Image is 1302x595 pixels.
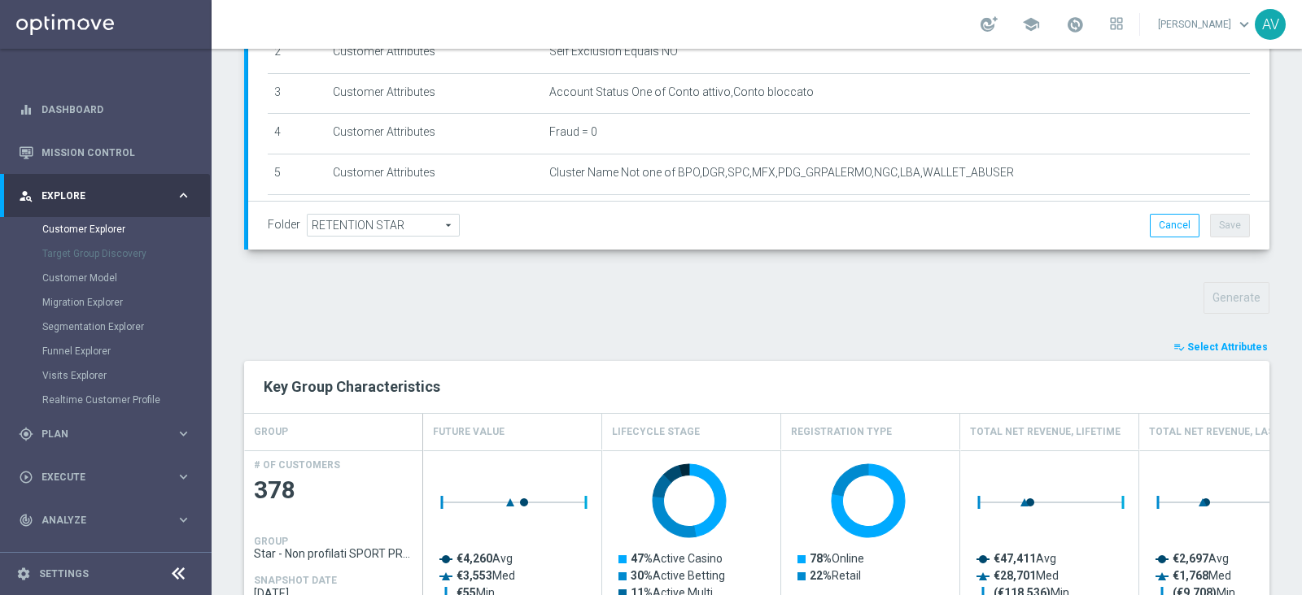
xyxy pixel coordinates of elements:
[18,103,192,116] button: equalizer Dashboard
[254,536,288,547] h4: GROUP
[19,470,33,484] i: play_circle_outline
[268,194,326,235] td: 6
[19,427,33,441] i: gps_fixed
[176,469,191,484] i: keyboard_arrow_right
[42,429,176,439] span: Plan
[254,547,413,560] span: Star - Non profilati SPORT PROMO MS1 1M (3m)
[268,73,326,114] td: 3
[42,131,191,174] a: Mission Control
[549,125,597,139] span: Fraud = 0
[254,459,340,471] h4: # OF CUSTOMERS
[433,418,505,446] h4: Future Value
[42,88,191,131] a: Dashboard
[19,513,176,528] div: Analyze
[19,88,191,131] div: Dashboard
[39,569,89,579] a: Settings
[18,514,192,527] div: track_changes Analyze keyboard_arrow_right
[1173,552,1229,565] text: Avg
[19,427,176,441] div: Plan
[326,33,543,74] td: Customer Attributes
[176,512,191,528] i: keyboard_arrow_right
[19,470,176,484] div: Execute
[612,418,700,446] h4: Lifecycle Stage
[457,569,515,582] text: Med
[994,552,1036,565] tspan: €47,411
[810,552,864,565] text: Online
[970,418,1121,446] h4: Total Net Revenue, Lifetime
[19,189,33,203] i: person_search
[268,218,300,232] label: Folder
[42,315,210,339] div: Segmentation Explorer
[18,189,192,202] button: person_search Explore keyboard_arrow_right
[326,73,543,114] td: Customer Attributes
[268,33,326,74] td: 2
[268,154,326,194] td: 5
[994,569,1036,582] tspan: €28,701
[994,569,1059,582] text: Med
[457,569,492,582] tspan: €3,553
[1187,341,1268,353] span: Select Attributes
[810,569,832,582] tspan: 22%
[42,266,210,290] div: Customer Model
[268,114,326,154] td: 4
[254,575,337,586] h4: SNAPSHOT DATE
[176,426,191,441] i: keyboard_arrow_right
[42,191,176,201] span: Explore
[42,223,169,236] a: Customer Explorer
[264,377,1250,397] h2: Key Group Characteristics
[549,166,1014,180] span: Cluster Name Not one of BPO,DGR,SPC,MFX,PDG_GRPALERMO,NGC,LBA,WALLET_ABUSER
[42,241,210,266] div: Target Group Discovery
[254,418,288,446] h4: GROUP
[631,552,723,565] text: Active Casino
[1173,552,1208,565] tspan: €2,697
[1156,12,1255,37] a: [PERSON_NAME]keyboard_arrow_down
[19,513,33,528] i: track_changes
[631,569,653,582] tspan: 30%
[631,569,725,582] text: Active Betting
[1173,569,1231,582] text: Med
[994,552,1056,565] text: Avg
[254,475,413,506] span: 378
[457,552,513,565] text: Avg
[42,296,169,309] a: Migration Explorer
[326,194,543,235] td: Customer Attributes
[810,552,832,565] tspan: 78%
[326,114,543,154] td: Customer Attributes
[42,271,169,284] a: Customer Model
[1204,282,1269,314] button: Generate
[1172,338,1269,356] button: playlist_add_check Select Attributes
[1210,214,1250,237] button: Save
[19,102,33,117] i: equalizer
[42,393,169,406] a: Realtime Customer Profile
[631,552,653,565] tspan: 47%
[1255,9,1286,40] div: AV
[42,369,169,382] a: Visits Explorer
[42,363,210,388] div: Visits Explorer
[42,320,169,333] a: Segmentation Explorer
[42,339,210,363] div: Funnel Explorer
[42,345,169,358] a: Funnel Explorer
[42,515,176,525] span: Analyze
[19,189,176,203] div: Explore
[16,567,31,581] i: settings
[18,428,192,441] button: gps_fixed Plan keyboard_arrow_right
[810,569,861,582] text: Retail
[1173,569,1208,582] tspan: €1,768
[42,290,210,315] div: Migration Explorer
[18,471,192,484] button: play_circle_outline Execute keyboard_arrow_right
[42,388,210,412] div: Realtime Customer Profile
[19,131,191,174] div: Mission Control
[1022,15,1040,33] span: school
[457,552,492,565] tspan: €4,260
[42,472,176,482] span: Execute
[1173,341,1185,353] i: playlist_add_check
[549,45,678,59] span: Self Exclusion Equals NO
[176,188,191,203] i: keyboard_arrow_right
[1235,15,1253,33] span: keyboard_arrow_down
[42,217,210,241] div: Customer Explorer
[1150,214,1199,237] button: Cancel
